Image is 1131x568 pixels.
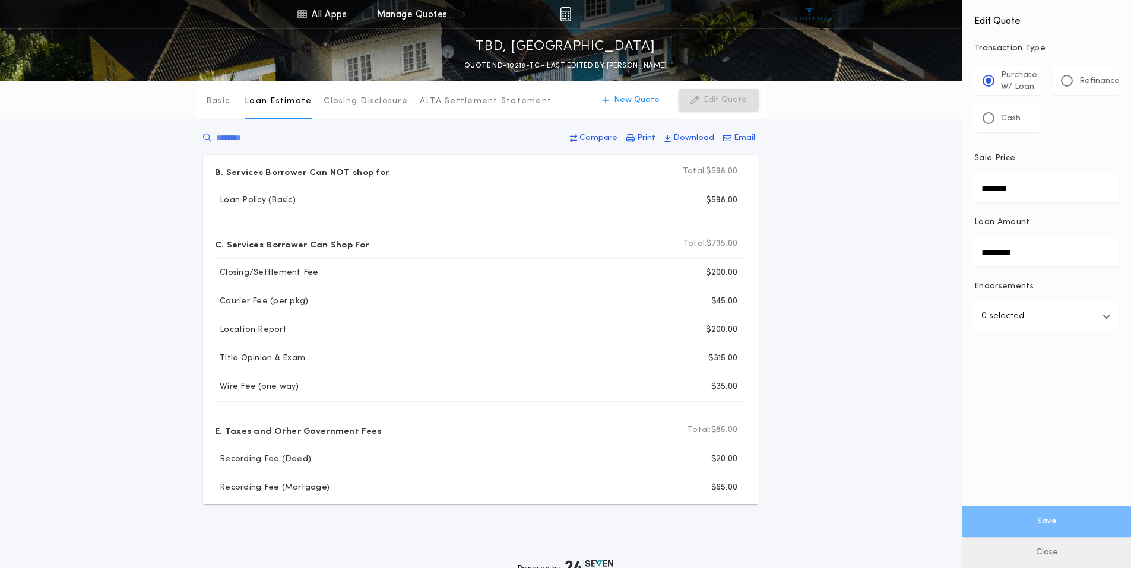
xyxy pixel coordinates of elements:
p: ALTA Settlement Statement [420,96,552,107]
p: C. Services Borrower Can Shop For [215,234,369,253]
p: $35.00 [711,381,738,393]
b: Total: [688,424,711,436]
p: Courier Fee (per pkg) [215,296,308,307]
img: img [560,7,571,21]
p: Transaction Type [974,43,1119,55]
p: Edit Quote [704,94,747,106]
p: Location Report [215,324,287,336]
button: Close [962,537,1131,568]
b: Total: [683,166,707,177]
p: $598.00 [706,195,737,207]
p: Refinance [1079,75,1120,87]
button: New Quote [590,89,671,112]
p: Purchase W/ Loan [1001,69,1037,93]
p: $65.00 [711,482,738,494]
button: Email [720,128,759,149]
p: Endorsements [974,281,1119,293]
p: $200.00 [706,324,737,336]
p: Basic [206,96,230,107]
p: Loan Estimate [245,96,312,107]
input: Sale Price [974,174,1119,202]
h4: Edit Quote [974,7,1119,28]
p: Sale Price [974,153,1015,164]
p: QUOTE ND-10218-TC - LAST EDITED BY [PERSON_NAME] [464,60,667,72]
p: Print [637,132,655,144]
p: Wire Fee (one way) [215,381,299,393]
p: Loan Policy (Basic) [215,195,296,207]
p: $598.00 [683,166,737,177]
p: TBD, [GEOGRAPHIC_DATA] [476,37,655,56]
p: Recording Fee (Deed) [215,453,311,465]
input: Loan Amount [974,238,1119,266]
button: 0 selected [974,302,1119,331]
p: 0 selected [981,309,1024,323]
img: vs-icon [787,8,832,20]
p: $20.00 [711,453,738,465]
p: $85.00 [688,424,737,436]
b: Total: [683,238,707,250]
p: $45.00 [711,296,738,307]
button: Print [623,128,659,149]
p: Closing Disclosure [324,96,408,107]
p: E. Taxes and Other Government Fees [215,421,381,440]
p: New Quote [614,94,660,106]
p: Compare [579,132,617,144]
button: Download [661,128,718,149]
p: Recording Fee (Mortgage) [215,482,330,494]
button: Edit Quote [679,89,759,112]
p: B. Services Borrower Can NOT shop for [215,162,389,181]
p: $315.00 [708,353,737,364]
button: Compare [566,128,621,149]
p: Loan Amount [974,217,1030,229]
p: Download [673,132,714,144]
p: Title Opinion & Exam [215,353,305,364]
p: $200.00 [706,267,737,279]
p: Cash [1001,113,1021,125]
p: $795.00 [683,238,737,250]
p: Email [734,132,755,144]
button: Save [962,506,1131,537]
p: Closing/Settlement Fee [215,267,319,279]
